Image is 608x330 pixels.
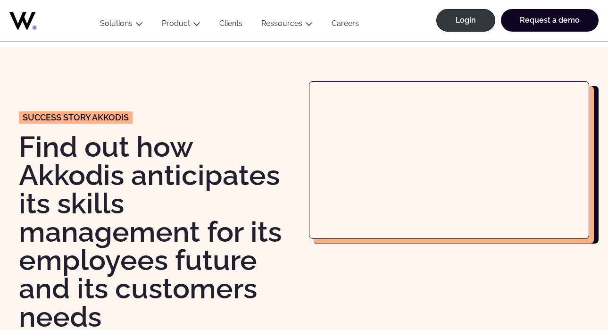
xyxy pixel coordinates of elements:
a: Careers [322,19,368,32]
button: Product [152,19,210,32]
a: Request a demo [501,9,599,32]
button: Solutions [91,19,152,32]
a: Login [436,9,495,32]
button: Ressources [252,19,322,32]
a: Product [162,19,190,28]
span: Success story AKKODIS [23,113,129,122]
a: Ressources [261,19,302,28]
a: Clients [210,19,252,32]
iframe: Akkodis prepares for the future [309,82,589,238]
